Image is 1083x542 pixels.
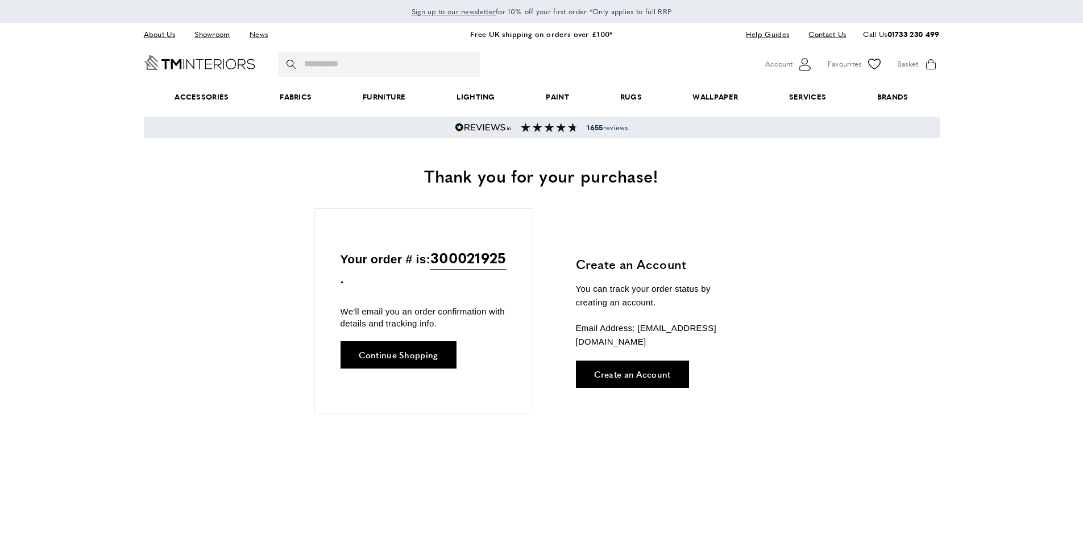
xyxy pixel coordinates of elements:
[337,80,431,114] a: Furniture
[186,27,238,42] a: Showroom
[887,28,940,39] a: 01733 230 499
[765,56,814,73] button: Customer Account
[144,27,184,42] a: About Us
[521,123,578,132] img: Reviews section
[576,361,689,388] a: Create an Account
[341,305,507,329] p: We'll email you an order confirmation with details and tracking info.
[412,6,672,16] span: for 10% off your first order *Only applies to full RRP
[595,80,667,114] a: Rugs
[667,80,764,114] a: Wallpaper
[287,52,298,77] button: Search
[765,58,792,70] span: Account
[241,27,276,42] a: News
[359,350,438,359] span: Continue Shopping
[852,80,933,114] a: Brands
[470,28,612,39] a: Free UK shipping on orders over £100*
[587,123,628,132] span: reviews
[594,370,671,378] span: Create an Account
[412,6,496,16] span: Sign up to our newsletter
[828,56,883,73] a: Favourites
[430,246,507,270] span: 300021925
[863,28,939,40] p: Call Us
[764,80,852,114] a: Services
[828,58,862,70] span: Favourites
[341,246,507,289] p: Your order # is: .
[455,123,512,132] img: Reviews.io 5 stars
[576,255,744,273] h3: Create an Account
[412,6,496,17] a: Sign up to our newsletter
[424,163,658,188] span: Thank you for your purchase!
[521,80,595,114] a: Paint
[576,282,744,309] p: You can track your order status by creating an account.
[431,80,521,114] a: Lighting
[587,122,603,133] strong: 1655
[144,55,255,70] a: Go to Home page
[800,27,846,42] a: Contact Us
[254,80,337,114] a: Fabrics
[576,321,744,349] p: Email Address: [EMAIL_ADDRESS][DOMAIN_NAME]
[737,27,798,42] a: Help Guides
[149,80,254,114] span: Accessories
[341,341,457,369] a: Continue Shopping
